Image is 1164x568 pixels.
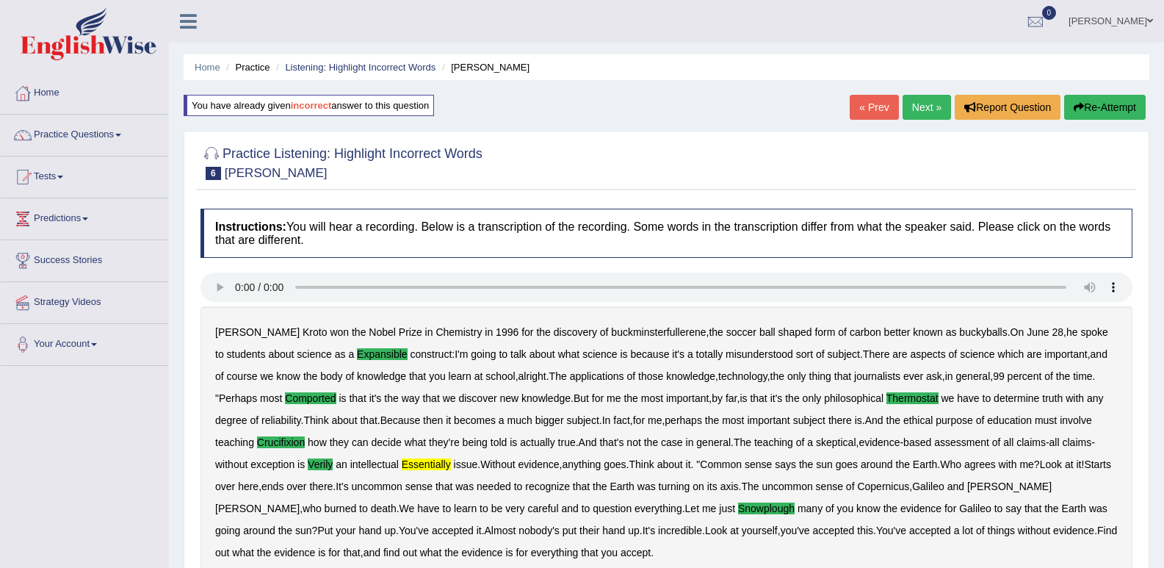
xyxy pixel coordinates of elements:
[438,60,529,74] li: [PERSON_NAME]
[1080,326,1107,338] b: spoke
[400,503,415,514] b: We
[215,436,254,448] b: teaching
[409,370,426,382] b: that
[956,370,991,382] b: general
[666,370,715,382] b: knowledge
[350,459,399,470] b: intellectual
[320,370,342,382] b: body
[260,392,282,404] b: most
[687,348,693,360] b: a
[429,436,460,448] b: they're
[250,414,259,426] b: of
[268,348,294,360] b: about
[593,481,607,492] b: the
[357,348,408,360] b: expansible
[993,370,1005,382] b: 99
[896,459,910,470] b: the
[573,481,590,492] b: that
[429,370,446,382] b: you
[238,481,259,492] b: here
[762,481,812,492] b: uncommon
[330,436,349,448] b: they
[734,436,751,448] b: The
[910,348,945,360] b: aspects
[631,348,670,360] b: because
[518,370,546,382] b: alright
[225,166,328,180] small: [PERSON_NAME]
[838,326,847,338] b: of
[425,326,433,338] b: in
[707,481,717,492] b: its
[726,348,793,360] b: misunderstood
[983,392,991,404] b: to
[633,414,645,426] b: for
[1060,414,1092,426] b: involve
[1,73,168,109] a: Home
[854,370,900,382] b: journalists
[778,326,812,338] b: shaped
[297,348,331,360] b: science
[206,167,221,180] span: 6
[1,115,168,151] a: Practice Questions
[720,481,739,492] b: axis
[308,459,333,470] b: verily
[828,414,852,426] b: there
[912,481,944,492] b: Galileo
[582,503,590,514] b: to
[510,348,527,360] b: talk
[352,326,366,338] b: the
[435,326,482,338] b: Chemistry
[648,414,662,426] b: me
[886,392,939,404] b: thermostat
[215,220,286,233] b: Instructions:
[998,348,1024,360] b: which
[722,414,744,426] b: most
[215,481,235,492] b: over
[276,370,300,382] b: know
[521,326,533,338] b: for
[227,348,266,360] b: students
[816,481,843,492] b: sense
[960,348,994,360] b: science
[491,436,507,448] b: told
[940,459,961,470] b: Who
[834,370,851,382] b: that
[850,326,881,338] b: carbon
[793,414,825,426] b: subject
[336,459,347,470] b: an
[740,392,747,404] b: is
[558,436,576,448] b: true
[903,414,933,426] b: ethical
[1003,436,1013,448] b: all
[330,326,349,338] b: won
[291,100,332,111] b: incorrect
[686,459,691,470] b: it
[410,348,452,360] b: construct
[700,459,742,470] b: Common
[261,481,283,492] b: ends
[892,348,907,360] b: are
[957,392,979,404] b: have
[903,436,931,448] b: based
[775,459,796,470] b: says
[1016,436,1046,448] b: claims
[850,95,898,120] a: « Prev
[1056,370,1070,382] b: the
[357,370,406,382] b: knowledge
[947,481,964,492] b: and
[1019,459,1033,470] b: me
[380,414,420,426] b: Because
[200,143,482,180] h2: Practice Listening: Highlight Incorrect Words
[570,370,624,382] b: applications
[558,348,580,360] b: what
[665,414,702,426] b: perhaps
[1042,6,1057,20] span: 0
[754,436,793,448] b: teaching
[352,481,402,492] b: uncommon
[785,392,799,404] b: the
[1066,392,1084,404] b: with
[474,370,483,382] b: at
[405,436,427,448] b: what
[846,481,855,492] b: of
[1062,436,1091,448] b: claims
